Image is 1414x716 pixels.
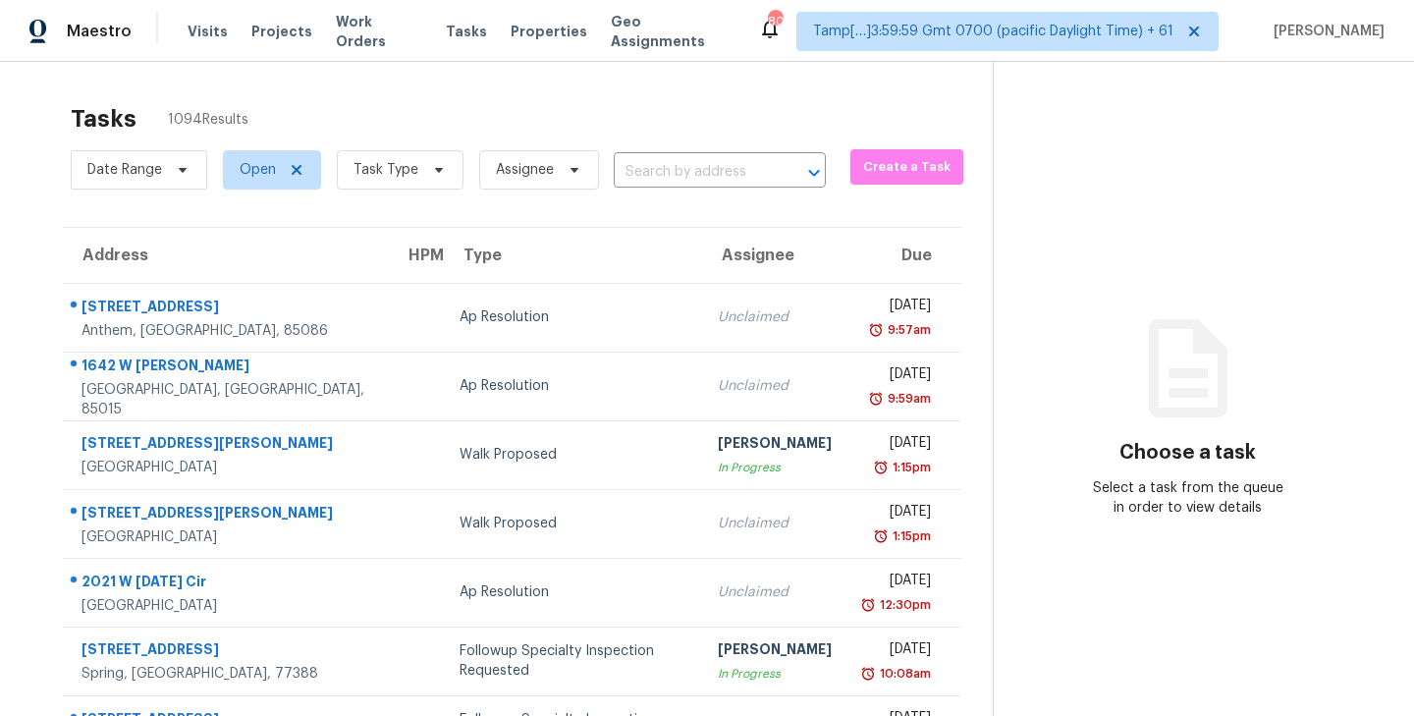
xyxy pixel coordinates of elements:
[873,458,889,477] img: Overdue Alarm Icon
[446,25,487,38] span: Tasks
[863,502,931,526] div: [DATE]
[718,376,832,396] div: Unclaimed
[884,389,931,409] div: 9:59am
[1266,22,1385,41] span: [PERSON_NAME]
[460,582,686,602] div: Ap Resolution
[813,22,1173,41] span: Tamp[…]3:59:59 Gmt 0700 (pacific Daylight Time) + 61
[718,514,832,533] div: Unclaimed
[889,526,931,546] div: 1:15pm
[460,514,686,533] div: Walk Proposed
[82,321,373,341] div: Anthem, [GEOGRAPHIC_DATA], 85086
[876,664,931,684] div: 10:08am
[860,664,876,684] img: Overdue Alarm Icon
[336,12,422,51] span: Work Orders
[718,639,832,664] div: [PERSON_NAME]
[353,160,418,180] span: Task Type
[240,160,276,180] span: Open
[82,596,373,616] div: [GEOGRAPHIC_DATA]
[511,22,587,41] span: Properties
[87,160,162,180] span: Date Range
[863,639,931,664] div: [DATE]
[868,320,884,340] img: Overdue Alarm Icon
[444,228,702,283] th: Type
[82,297,373,321] div: [STREET_ADDRESS]
[876,595,931,615] div: 12:30pm
[718,307,832,327] div: Unclaimed
[82,572,373,596] div: 2021 W [DATE] Cir
[460,376,686,396] div: Ap Resolution
[82,356,373,380] div: 1642 W [PERSON_NAME]
[718,582,832,602] div: Unclaimed
[168,110,248,130] span: 1094 Results
[460,641,686,681] div: Followup Specialty Inspection Requested
[82,503,373,527] div: [STREET_ADDRESS][PERSON_NAME]
[860,595,876,615] img: Overdue Alarm Icon
[884,320,931,340] div: 9:57am
[1119,443,1256,463] h3: Choose a task
[251,22,312,41] span: Projects
[82,527,373,547] div: [GEOGRAPHIC_DATA]
[611,12,734,51] span: Geo Assignments
[847,228,961,283] th: Due
[188,22,228,41] span: Visits
[868,389,884,409] img: Overdue Alarm Icon
[850,149,963,185] button: Create a Task
[82,433,373,458] div: [STREET_ADDRESS][PERSON_NAME]
[768,12,782,31] div: 801
[873,526,889,546] img: Overdue Alarm Icon
[614,157,771,188] input: Search by address
[889,458,931,477] div: 1:15pm
[460,307,686,327] div: Ap Resolution
[718,664,832,684] div: In Progress
[63,228,389,283] th: Address
[800,159,828,187] button: Open
[71,109,136,129] h2: Tasks
[718,433,832,458] div: [PERSON_NAME]
[460,445,686,465] div: Walk Proposed
[863,571,931,595] div: [DATE]
[1091,478,1285,518] div: Select a task from the queue in order to view details
[718,458,832,477] div: In Progress
[863,433,931,458] div: [DATE]
[82,664,373,684] div: Spring, [GEOGRAPHIC_DATA], 77388
[496,160,554,180] span: Assignee
[67,22,132,41] span: Maestro
[82,458,373,477] div: [GEOGRAPHIC_DATA]
[702,228,847,283] th: Assignee
[860,156,953,179] span: Create a Task
[389,228,444,283] th: HPM
[863,296,931,320] div: [DATE]
[863,364,931,389] div: [DATE]
[82,639,373,664] div: [STREET_ADDRESS]
[82,380,373,419] div: [GEOGRAPHIC_DATA], [GEOGRAPHIC_DATA], 85015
